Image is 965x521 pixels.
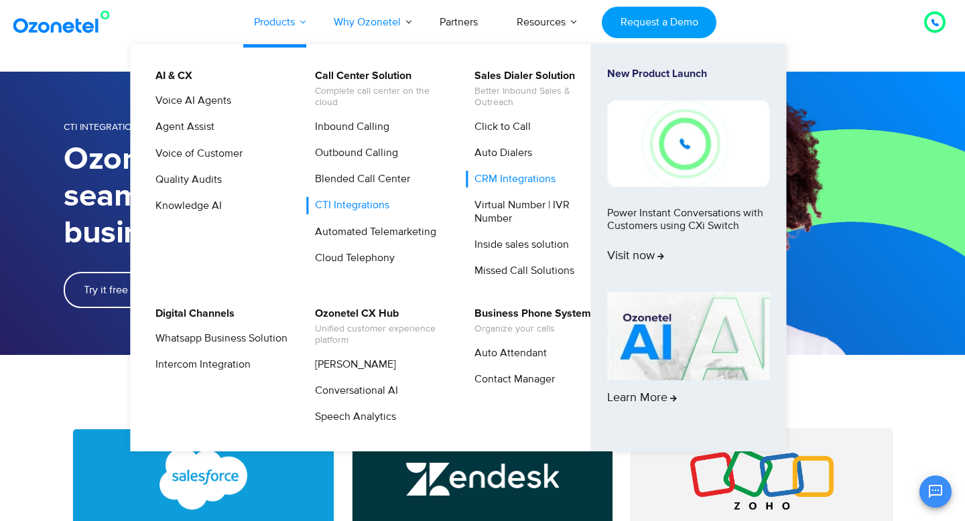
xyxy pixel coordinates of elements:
a: Auto Attendant [466,345,549,362]
a: Request a Demo [602,7,716,38]
a: Call Center SolutionComplete call center on the cloud [306,68,449,110]
img: Salesforce CTI Integration with Call Center Software [127,448,280,510]
a: Voice of Customer [147,145,245,162]
a: Contact Manager [466,371,557,388]
span: Unified customer experience platform [315,323,447,346]
a: Quality Audits [147,171,224,188]
button: Open chat [919,475,952,508]
a: CRM Integrations [466,171,558,188]
img: Zendesk Call Center Integration [406,448,560,510]
span: Complete call center on the cloud [315,86,447,108]
a: Inbound Calling [306,119,391,135]
a: Virtual Number | IVR Number [466,197,608,226]
span: Organize your calls [474,323,591,335]
a: Voice AI Agents [147,92,233,109]
a: Automated Telemarketing [306,224,438,240]
a: New Product LaunchPower Instant Conversations with Customers using CXi SwitchVisit now [607,68,769,287]
span: Better Inbound Sales & Outreach [474,86,606,108]
a: Knowledge AI [147,198,224,214]
img: New-Project-17.png [607,100,769,186]
img: AI [607,292,769,380]
a: Ozonetel CX HubUnified customer experience platform [306,305,449,348]
span: Try it free [84,285,128,295]
span: Learn More [607,391,677,406]
a: Conversational AI [306,382,400,399]
a: Intercom Integration [147,356,253,373]
a: Digital Channels [147,305,237,322]
a: Missed Call Solutions [466,263,576,279]
a: Learn More [607,292,769,429]
a: Business Phone SystemOrganize your calls [466,305,593,337]
a: AI & CX [147,68,194,84]
a: Click to Call [466,119,533,135]
a: Inside sales solution [466,236,571,253]
a: Whatsapp Business Solution [147,330,289,347]
a: Try it free [64,272,148,308]
a: Sales Dialer SolutionBetter Inbound Sales & Outreach [466,68,608,110]
a: CTI Integrations [306,197,391,214]
h1: Ozonetel works seamlessly with other business tools [64,141,482,252]
a: Outbound Calling [306,145,400,161]
a: Auto Dialers [466,145,534,161]
a: Blended Call Center [306,171,412,188]
span: Visit now [607,249,664,264]
a: Speech Analytics [306,408,398,425]
a: Cloud Telephony [306,250,397,267]
span: CTI Integrations [64,121,144,133]
a: [PERSON_NAME] [306,356,398,373]
a: Agent Assist [147,119,216,135]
